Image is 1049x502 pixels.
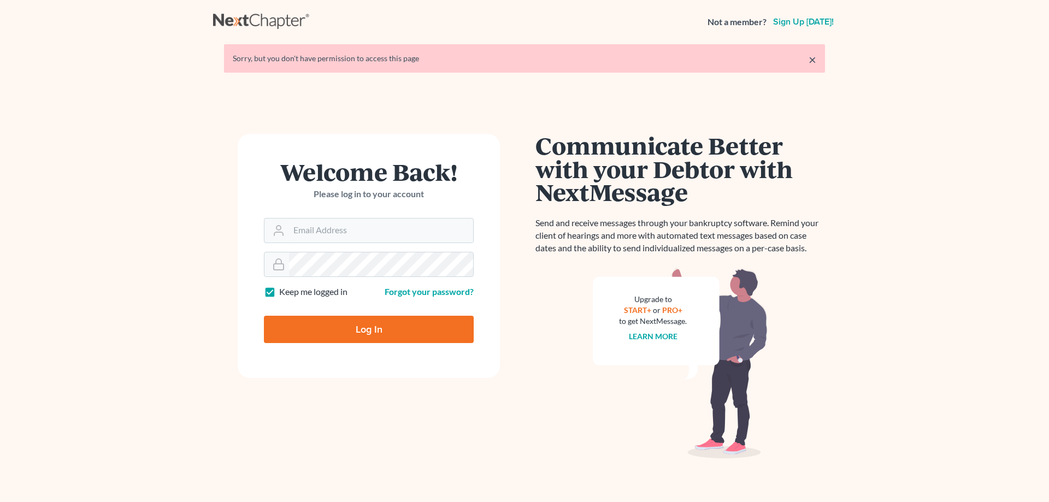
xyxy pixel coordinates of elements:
a: START+ [624,305,651,315]
span: or [653,305,661,315]
a: Sign up [DATE]! [771,17,836,26]
input: Email Address [289,218,473,243]
a: Forgot your password? [385,286,474,297]
strong: Not a member? [708,16,767,28]
a: Learn more [629,332,677,341]
p: Send and receive messages through your bankruptcy software. Remind your client of hearings and mo... [535,217,825,255]
h1: Communicate Better with your Debtor with NextMessage [535,134,825,204]
div: Sorry, but you don't have permission to access this page [233,53,816,64]
h1: Welcome Back! [264,160,474,184]
a: PRO+ [662,305,682,315]
a: × [809,53,816,66]
div: Upgrade to [619,294,687,305]
div: to get NextMessage. [619,316,687,327]
img: nextmessage_bg-59042aed3d76b12b5cd301f8e5b87938c9018125f34e5fa2b7a6b67550977c72.svg [593,268,768,459]
label: Keep me logged in [279,286,347,298]
input: Log In [264,316,474,343]
p: Please log in to your account [264,188,474,200]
